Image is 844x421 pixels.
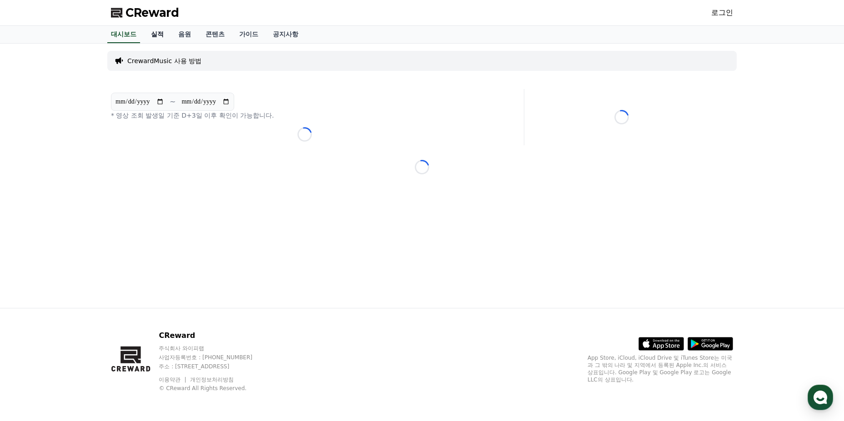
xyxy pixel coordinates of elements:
[190,376,234,383] a: 개인정보처리방침
[711,7,733,18] a: 로그인
[171,26,198,43] a: 음원
[198,26,232,43] a: 콘텐츠
[159,354,270,361] p: 사업자등록번호 : [PHONE_NUMBER]
[588,354,733,383] p: App Store, iCloud, iCloud Drive 및 iTunes Store는 미국과 그 밖의 나라 및 지역에서 등록된 Apple Inc.의 서비스 상표입니다. Goo...
[159,385,270,392] p: © CReward All Rights Reserved.
[170,96,176,107] p: ~
[126,5,179,20] span: CReward
[117,288,175,311] a: 설정
[159,363,270,370] p: 주소 : [STREET_ADDRESS]
[232,26,266,43] a: 가이드
[159,376,187,383] a: 이용약관
[3,288,60,311] a: 홈
[266,26,306,43] a: 공지사항
[127,56,201,65] a: CrewardMusic 사용 방법
[60,288,117,311] a: 대화
[141,302,151,309] span: 설정
[159,345,270,352] p: 주식회사 와이피랩
[107,26,140,43] a: 대시보드
[111,5,179,20] a: CReward
[159,330,270,341] p: CReward
[29,302,34,309] span: 홈
[144,26,171,43] a: 실적
[83,302,94,309] span: 대화
[111,111,498,120] p: * 영상 조회 발생일 기준 D+3일 이후 확인이 가능합니다.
